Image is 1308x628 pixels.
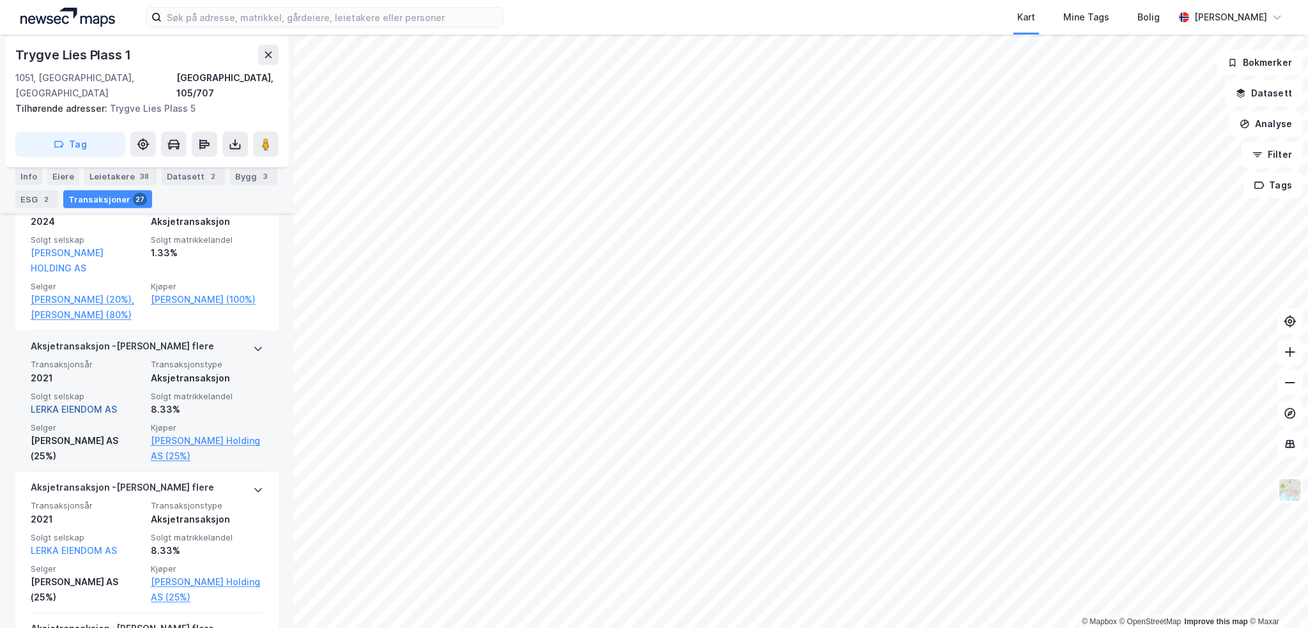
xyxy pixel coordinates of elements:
[31,234,143,245] span: Solgt selskap
[151,359,263,370] span: Transaksjonstype
[151,512,263,527] div: Aksjetransaksjon
[207,170,220,183] div: 2
[31,359,143,370] span: Transaksjonsår
[84,167,157,185] div: Leietakere
[1278,478,1302,502] img: Z
[133,193,147,206] div: 27
[151,433,263,464] a: [PERSON_NAME] Holding AS (25%)
[1082,617,1117,626] a: Mapbox
[20,8,115,27] img: logo.a4113a55bc3d86da70a041830d287a7e.svg
[162,167,225,185] div: Datasett
[15,190,58,208] div: ESG
[151,214,263,229] div: Aksjetransaksjon
[31,247,104,273] a: [PERSON_NAME] HOLDING AS
[1063,10,1109,25] div: Mine Tags
[31,532,143,543] span: Solgt selskap
[1244,567,1308,628] div: Kontrollprogram for chat
[1217,50,1303,75] button: Bokmerker
[230,167,277,185] div: Bygg
[31,480,214,500] div: Aksjetransaksjon - [PERSON_NAME] flere
[151,371,263,386] div: Aksjetransaksjon
[15,70,176,101] div: 1051, [GEOGRAPHIC_DATA], [GEOGRAPHIC_DATA]
[31,339,214,359] div: Aksjetransaksjon - [PERSON_NAME] flere
[1243,172,1303,198] button: Tags
[15,167,42,185] div: Info
[151,391,263,402] span: Solgt matrikkelandel
[1225,80,1303,106] button: Datasett
[151,402,263,417] div: 8.33%
[1017,10,1035,25] div: Kart
[31,391,143,402] span: Solgt selskap
[137,170,151,183] div: 38
[63,190,152,208] div: Transaksjoner
[31,404,117,415] a: LERKA EIENDOM AS
[31,545,117,556] a: LERKA EIENDOM AS
[15,132,125,157] button: Tag
[1242,142,1303,167] button: Filter
[151,292,263,307] a: [PERSON_NAME] (100%)
[162,8,503,27] input: Søk på adresse, matrikkel, gårdeiere, leietakere eller personer
[31,563,143,574] span: Selger
[15,101,268,116] div: Trygve Lies Plass 5
[31,307,143,323] a: [PERSON_NAME] (80%)
[151,500,263,511] span: Transaksjonstype
[31,422,143,433] span: Selger
[1119,617,1181,626] a: OpenStreetMap
[151,574,263,605] a: [PERSON_NAME] Holding AS (25%)
[1244,567,1308,628] iframe: Chat Widget
[31,433,143,464] div: [PERSON_NAME] AS (25%)
[15,103,110,114] span: Tilhørende adresser:
[15,45,134,65] div: Trygve Lies Plass 1
[151,245,263,261] div: 1.33%
[151,563,263,574] span: Kjøper
[151,281,263,292] span: Kjøper
[1229,111,1303,137] button: Analyse
[151,234,263,245] span: Solgt matrikkelandel
[47,167,79,185] div: Eiere
[31,500,143,511] span: Transaksjonsår
[31,574,143,605] div: [PERSON_NAME] AS (25%)
[151,422,263,433] span: Kjøper
[31,292,143,307] a: [PERSON_NAME] (20%),
[176,70,279,101] div: [GEOGRAPHIC_DATA], 105/707
[31,371,143,386] div: 2021
[40,193,53,206] div: 2
[31,281,143,292] span: Selger
[1194,10,1267,25] div: [PERSON_NAME]
[31,512,143,527] div: 2021
[151,532,263,543] span: Solgt matrikkelandel
[259,170,272,183] div: 3
[1185,617,1248,626] a: Improve this map
[1137,10,1160,25] div: Bolig
[151,543,263,558] div: 8.33%
[31,214,143,229] div: 2024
